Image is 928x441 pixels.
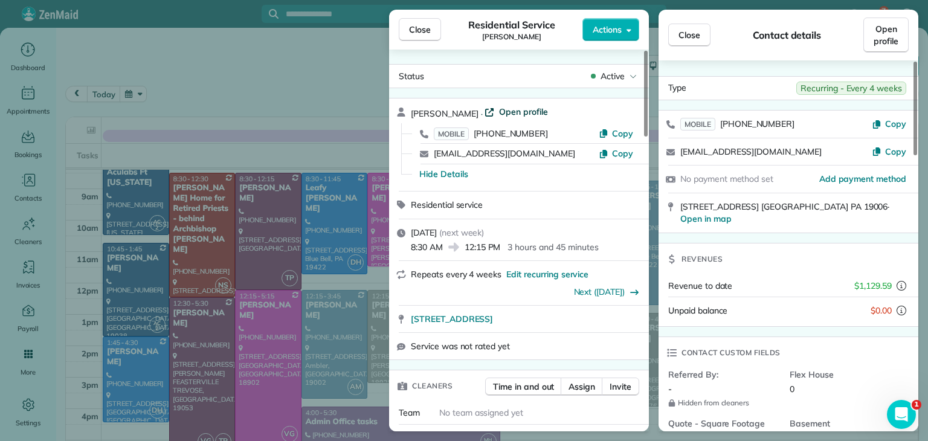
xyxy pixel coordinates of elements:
[493,381,554,393] span: Time in and out
[399,18,441,41] button: Close
[668,384,672,394] span: -
[465,241,501,253] span: 12:15 PM
[885,118,906,129] span: Copy
[411,269,501,280] span: Repeats every 4 weeks
[499,106,548,118] span: Open profile
[863,18,909,53] a: Open profile
[434,148,575,159] a: [EMAIL_ADDRESS][DOMAIN_NAME]
[668,82,686,95] span: Type
[468,18,555,32] span: Residential Service
[668,304,727,317] span: Unpaid balance
[434,127,469,140] span: MOBILE
[885,146,906,157] span: Copy
[478,109,485,118] span: ·
[569,381,595,393] span: Assign
[872,146,906,158] button: Copy
[796,82,906,95] span: Recurring - Every 4 weeks
[399,407,420,418] span: Team
[434,127,548,140] a: MOBILE[PHONE_NUMBER]
[610,381,631,393] span: Invite
[399,71,424,82] span: Status
[411,227,437,238] span: [DATE]
[680,201,889,225] span: [STREET_ADDRESS] [GEOGRAPHIC_DATA] PA 19006 ·
[678,29,700,41] span: Close
[399,430,433,441] span: Cleaners
[506,268,588,280] span: Edit recurring service
[871,304,892,317] span: $0.00
[411,241,443,253] span: 8:30 AM
[439,407,523,418] span: No team assigned yet
[411,199,483,210] span: Residential service
[485,106,548,118] a: Open profile
[680,118,794,130] a: MOBILE[PHONE_NUMBER]
[411,340,510,352] span: Service was not rated yet
[753,28,821,42] span: Contact details
[681,347,781,359] span: Contact custom fields
[601,70,625,82] span: Active
[668,369,780,381] span: Referred By:
[790,369,901,381] span: Flex House
[507,241,598,253] p: 3 hours and 45 minutes
[439,227,485,238] span: ( next week )
[411,108,478,119] span: [PERSON_NAME]
[681,253,723,265] span: Revenues
[574,286,625,297] a: Next ([DATE])
[574,286,640,298] button: Next ([DATE])
[680,118,715,130] span: MOBILE
[854,280,892,292] span: $1,129.59
[419,168,468,180] button: Hide Details
[887,400,916,429] iframe: Intercom live chat
[819,173,906,185] a: Add payment method
[599,127,633,140] button: Copy
[912,400,921,410] span: 1
[561,378,603,396] button: Assign
[612,128,633,139] span: Copy
[680,146,822,157] a: [EMAIL_ADDRESS][DOMAIN_NAME]
[599,147,633,159] button: Copy
[411,313,493,325] span: [STREET_ADDRESS]
[474,128,548,139] span: [PHONE_NUMBER]
[668,24,710,47] button: Close
[680,213,732,224] a: Open in map
[482,32,541,42] span: [PERSON_NAME]
[485,378,562,396] button: Time in and out
[720,118,794,129] span: [PHONE_NUMBER]
[872,118,906,130] button: Copy
[411,313,642,325] a: [STREET_ADDRESS]
[593,24,622,36] span: Actions
[612,148,633,159] span: Copy
[602,378,639,396] button: Invite
[790,384,794,394] span: 0
[668,417,780,430] span: Quote - Square Footage
[680,173,773,184] span: No payment method set
[790,417,901,430] span: Basement
[668,280,732,291] span: Revenue to date
[409,24,431,36] span: Close
[668,398,780,408] span: Hidden from cleaners
[874,23,898,47] span: Open profile
[412,380,453,392] span: Cleaners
